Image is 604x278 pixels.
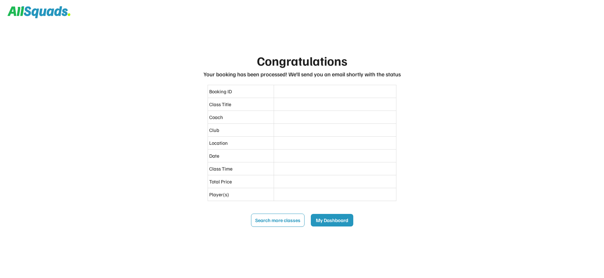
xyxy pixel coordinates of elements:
[209,139,272,147] div: Location
[209,152,272,160] div: Date
[209,126,272,134] div: Club
[209,88,272,95] div: Booking ID
[204,70,401,79] div: Your booking has been processed! We’ll send you an email shortly with the status
[251,214,305,227] button: Search more classes
[209,191,272,198] div: Player(s)
[257,51,347,70] div: Congratulations
[311,214,353,226] button: My Dashboard
[8,6,70,18] img: Squad%20Logo.svg
[209,178,272,185] div: Total Price
[209,113,272,121] div: Coach
[209,165,272,172] div: Class Time
[209,101,272,108] div: Class Title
